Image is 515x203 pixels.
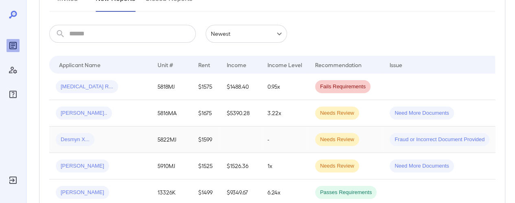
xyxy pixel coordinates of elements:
td: - [261,127,309,153]
span: Needs Review [315,109,359,117]
td: $1526.36 [220,153,261,179]
div: Applicant Name [59,60,101,70]
td: $1675 [192,100,220,127]
span: [MEDICAL_DATA] R... [56,83,118,91]
td: 5822MJ [151,127,192,153]
div: Log Out [7,174,20,187]
span: [PERSON_NAME] [56,162,109,170]
td: 5816MA [151,100,192,127]
span: Fraud or Incorrect Document Provided [390,136,489,144]
span: Passes Requirements [315,189,377,196]
span: Need More Documents [390,162,454,170]
span: [PERSON_NAME].. [56,109,112,117]
span: Fails Requirements [315,83,370,91]
span: Desmyn X... [56,136,94,144]
div: Income [227,60,246,70]
td: $1525 [192,153,220,179]
div: Rent [198,60,211,70]
td: 0.95x [261,74,309,100]
div: Issue [390,60,403,70]
div: Recommendation [315,60,362,70]
span: [PERSON_NAME] [56,189,109,196]
div: Newest [206,25,287,43]
td: $1488.40 [220,74,261,100]
div: FAQ [7,88,20,101]
div: Unit # [158,60,173,70]
div: Manage Users [7,63,20,76]
td: $1575 [192,74,220,100]
td: $5390.28 [220,100,261,127]
td: 1x [261,153,309,179]
td: 5818MJ [151,74,192,100]
span: Need More Documents [390,109,454,117]
span: Needs Review [315,162,359,170]
span: Needs Review [315,136,359,144]
td: 3.22x [261,100,309,127]
div: Reports [7,39,20,52]
td: $1599 [192,127,220,153]
div: Income Level [267,60,302,70]
td: 5910MJ [151,153,192,179]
